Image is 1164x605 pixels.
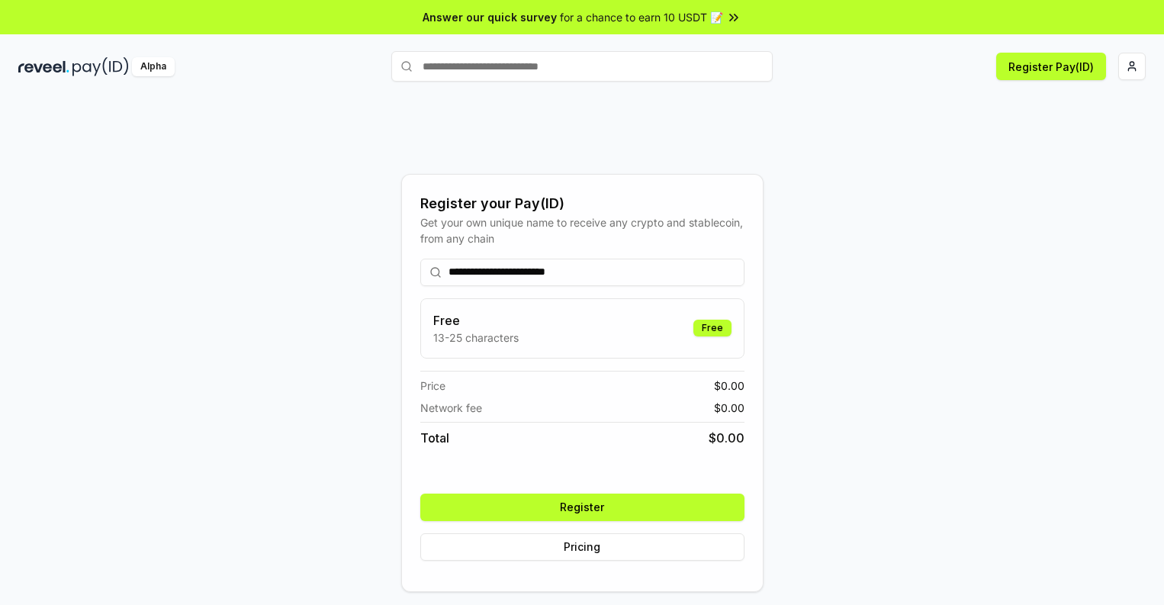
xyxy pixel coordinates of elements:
[423,9,557,25] span: Answer our quick survey
[714,378,744,394] span: $ 0.00
[420,429,449,447] span: Total
[714,400,744,416] span: $ 0.00
[132,57,175,76] div: Alpha
[420,533,744,561] button: Pricing
[420,378,445,394] span: Price
[433,311,519,330] h3: Free
[420,193,744,214] div: Register your Pay(ID)
[433,330,519,346] p: 13-25 characters
[693,320,732,336] div: Free
[996,53,1106,80] button: Register Pay(ID)
[18,57,69,76] img: reveel_dark
[420,494,744,521] button: Register
[560,9,723,25] span: for a chance to earn 10 USDT 📝
[420,214,744,246] div: Get your own unique name to receive any crypto and stablecoin, from any chain
[709,429,744,447] span: $ 0.00
[420,400,482,416] span: Network fee
[72,57,129,76] img: pay_id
